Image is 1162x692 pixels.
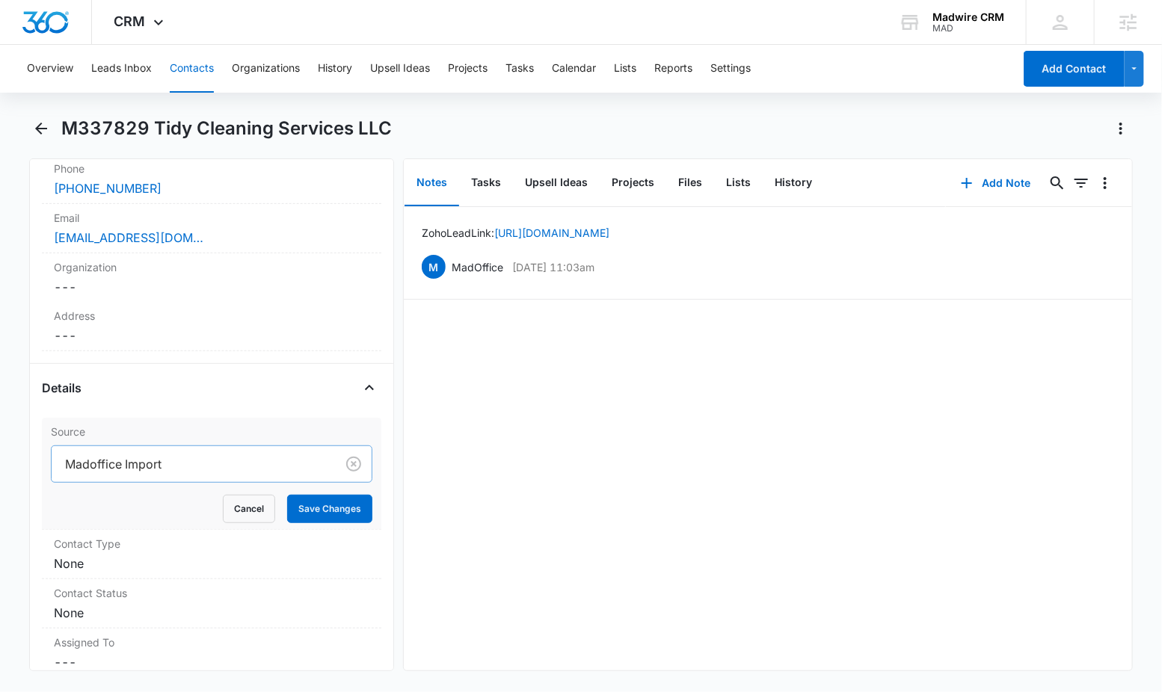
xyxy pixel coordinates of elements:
[1069,171,1093,195] button: Filters
[54,585,369,601] label: Contact Status
[42,530,381,579] div: Contact TypeNone
[654,45,692,93] button: Reports
[54,210,369,226] label: Email
[452,259,503,275] p: MadOffice
[459,160,513,206] button: Tasks
[1093,171,1117,195] button: Overflow Menu
[91,45,152,93] button: Leads Inbox
[614,45,636,93] button: Lists
[342,452,366,476] button: Clear
[54,604,369,622] dd: None
[42,204,381,253] div: Email[EMAIL_ADDRESS][DOMAIN_NAME]
[600,160,666,206] button: Projects
[54,327,369,345] dd: ---
[318,45,352,93] button: History
[29,117,52,140] button: Back
[512,259,594,275] p: [DATE] 11:03am
[666,160,714,206] button: Files
[54,229,203,247] a: [EMAIL_ADDRESS][DOMAIN_NAME]
[61,117,392,140] h1: M337829 Tidy Cleaning Services LLC
[42,628,381,678] div: Assigned To---
[1024,51,1125,87] button: Add Contact
[54,653,369,671] dd: ---
[42,302,381,351] div: Address---
[54,259,369,275] label: Organization
[42,155,381,204] div: Phone[PHONE_NUMBER]
[54,161,369,176] label: Phone
[946,165,1045,201] button: Add Note
[1045,171,1069,195] button: Search...
[1109,117,1133,140] button: Actions
[494,226,609,239] a: [URL][DOMAIN_NAME]
[932,11,1004,23] div: account name
[42,579,381,628] div: Contact StatusNone
[357,376,381,400] button: Close
[223,495,275,523] button: Cancel
[27,45,73,93] button: Overview
[552,45,596,93] button: Calendar
[114,13,146,29] span: CRM
[54,634,369,650] label: Assigned To
[422,255,446,279] span: M
[714,160,763,206] button: Lists
[54,536,369,552] label: Contact Type
[51,424,372,439] label: Source
[448,45,488,93] button: Projects
[42,379,82,397] h4: Details
[42,253,381,302] div: Organization---
[287,495,372,523] button: Save Changes
[710,45,751,93] button: Settings
[422,225,609,241] p: Zoho Lead Link:
[405,160,459,206] button: Notes
[932,23,1004,34] div: account id
[170,45,214,93] button: Contacts
[232,45,300,93] button: Organizations
[505,45,534,93] button: Tasks
[54,278,369,296] dd: ---
[370,45,430,93] button: Upsell Ideas
[54,308,369,324] label: Address
[54,179,162,197] a: [PHONE_NUMBER]
[763,160,824,206] button: History
[54,554,369,572] dd: None
[513,160,600,206] button: Upsell Ideas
